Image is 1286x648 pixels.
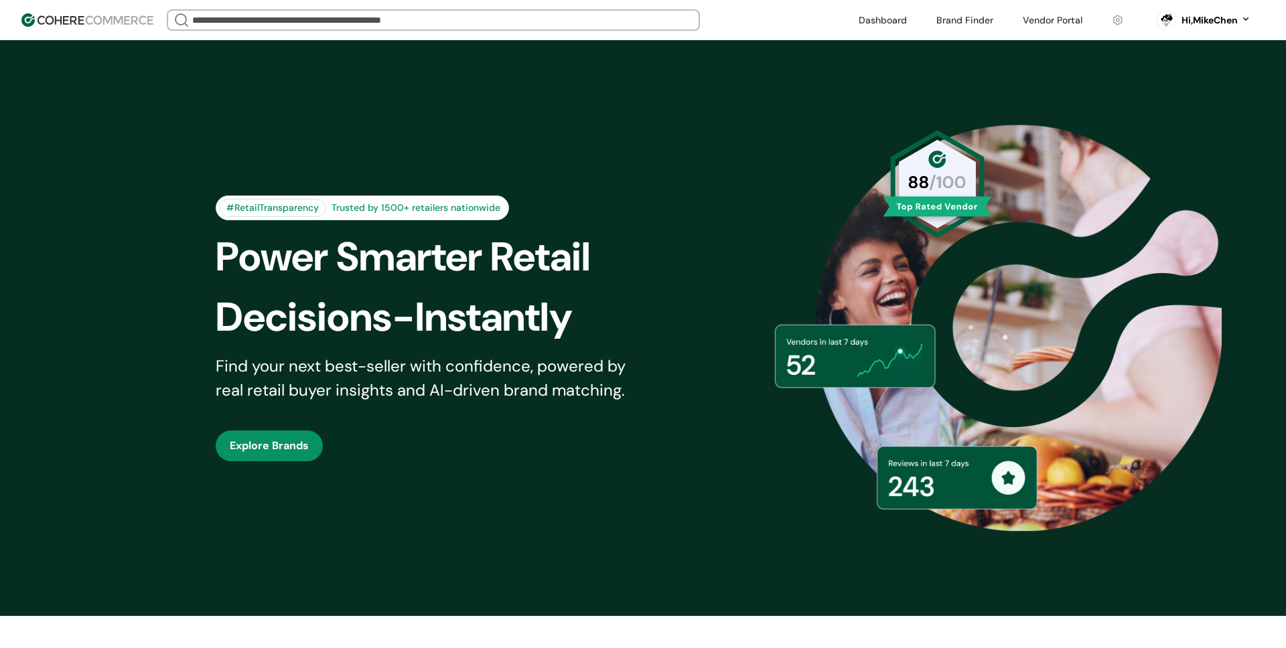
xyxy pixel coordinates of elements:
[1156,10,1176,30] svg: 0 percent
[326,201,506,215] div: Trusted by 1500+ retailers nationwide
[219,199,326,217] div: #RetailTransparency
[216,287,666,347] div: Decisions-Instantly
[21,13,153,27] img: Cohere Logo
[216,354,643,402] div: Find your next best-seller with confidence, powered by real retail buyer insights and AI-driven b...
[1182,13,1238,27] div: Hi, MikeChen
[1182,13,1251,27] button: Hi,MikeChen
[216,430,323,461] button: Explore Brands
[216,227,666,287] div: Power Smarter Retail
